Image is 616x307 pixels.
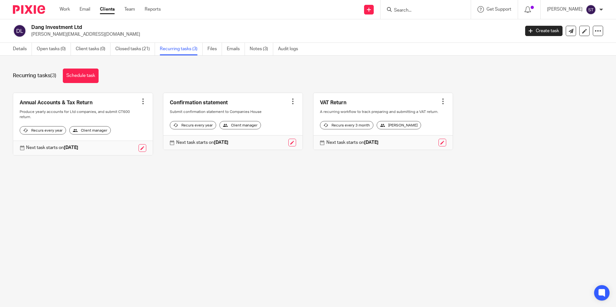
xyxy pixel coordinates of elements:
[278,43,303,55] a: Audit logs
[320,121,373,129] div: Recurs every 3 month
[145,6,161,13] a: Reports
[377,121,421,129] div: [PERSON_NAME]
[393,8,451,14] input: Search
[207,43,222,55] a: Files
[100,6,115,13] a: Clients
[37,43,71,55] a: Open tasks (0)
[76,43,111,55] a: Client tasks (0)
[115,43,155,55] a: Closed tasks (21)
[31,24,419,31] h2: Dang Investment Ltd
[170,121,216,129] div: Recurs every year
[227,43,245,55] a: Emails
[250,43,273,55] a: Notes (3)
[124,6,135,13] a: Team
[69,126,111,135] div: Client manager
[214,140,228,145] strong: [DATE]
[13,43,32,55] a: Details
[13,72,56,79] h1: Recurring tasks
[176,139,228,146] p: Next task starts on
[64,145,78,150] strong: [DATE]
[525,26,563,36] a: Create task
[63,69,99,83] a: Schedule task
[13,5,45,14] img: Pixie
[26,144,78,151] p: Next task starts on
[486,7,511,12] span: Get Support
[80,6,90,13] a: Email
[547,6,582,13] p: [PERSON_NAME]
[326,139,379,146] p: Next task starts on
[31,31,515,38] p: [PERSON_NAME][EMAIL_ADDRESS][DOMAIN_NAME]
[13,24,26,38] img: svg%3E
[20,126,66,135] div: Recurs every year
[160,43,203,55] a: Recurring tasks (3)
[219,121,261,129] div: Client manager
[50,73,56,78] span: (3)
[586,5,596,15] img: svg%3E
[364,140,379,145] strong: [DATE]
[60,6,70,13] a: Work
